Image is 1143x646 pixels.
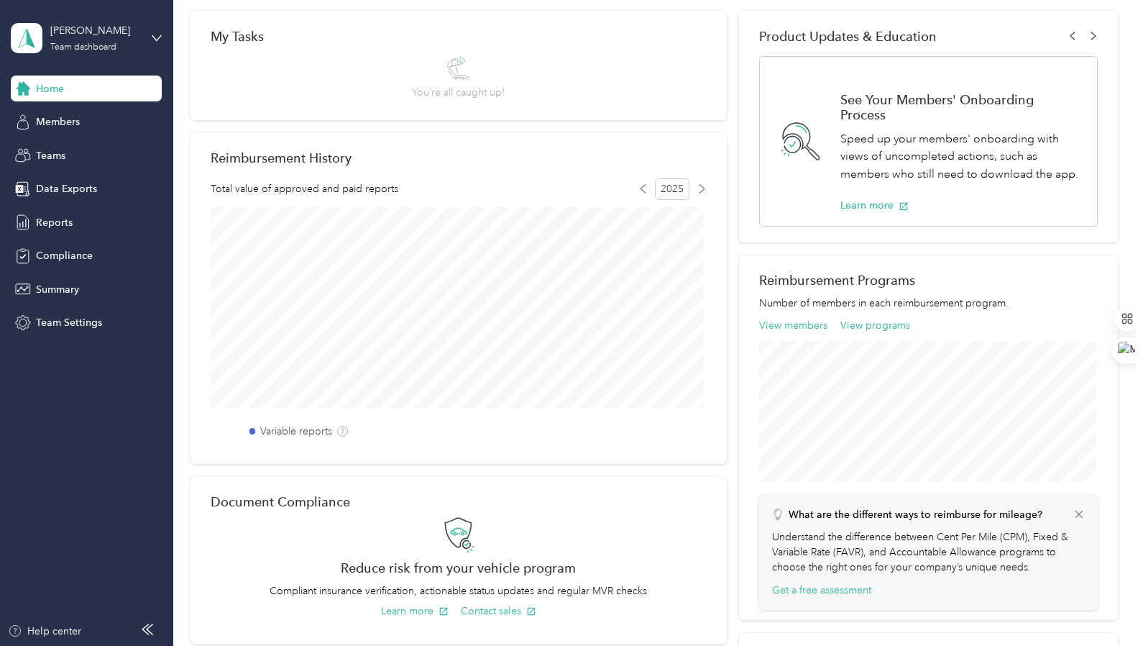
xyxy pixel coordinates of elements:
p: What are the different ways to reimburse for mileage? [789,507,1042,522]
div: My Tasks [211,29,706,44]
h2: Reduce risk from your vehicle program [211,560,706,576]
span: 2025 [655,178,689,200]
span: Summary [36,282,79,297]
h2: Document Compliance [211,494,350,509]
p: Speed up your members' onboarding with views of uncompleted actions, such as members who still ne... [840,130,1082,183]
span: You’re all caught up! [412,85,505,100]
p: Understand the difference between Cent Per Mile (CPM), Fixed & Variable Rate (FAVR), and Accounta... [772,529,1085,575]
div: Team dashboard [50,43,116,52]
span: Team Settings [36,315,102,330]
span: Members [36,114,80,129]
span: Product Updates & Education [759,29,937,44]
div: [PERSON_NAME] [50,23,140,38]
span: Home [36,81,64,96]
label: Variable reports [260,424,332,439]
span: Teams [36,148,65,163]
button: Learn more [840,198,909,213]
button: Learn more [381,604,449,619]
h2: Reimbursement History [211,150,352,165]
button: Contact sales [461,604,536,619]
span: Total value of approved and paid reports [211,181,398,196]
h2: Reimbursement Programs [759,273,1098,288]
button: Get a free assessment [772,583,871,598]
p: Compliant insurance verification, actionable status updates and regular MVR checks [211,583,706,599]
span: Compliance [36,248,93,263]
button: View members [759,318,827,333]
span: Reports [36,215,73,230]
span: Data Exports [36,181,97,196]
iframe: Everlance-gr Chat Button Frame [1062,565,1143,646]
button: View programs [840,318,910,333]
h1: See Your Members' Onboarding Process [840,92,1082,122]
p: Number of members in each reimbursement program. [759,296,1098,311]
button: Help center [8,624,81,639]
